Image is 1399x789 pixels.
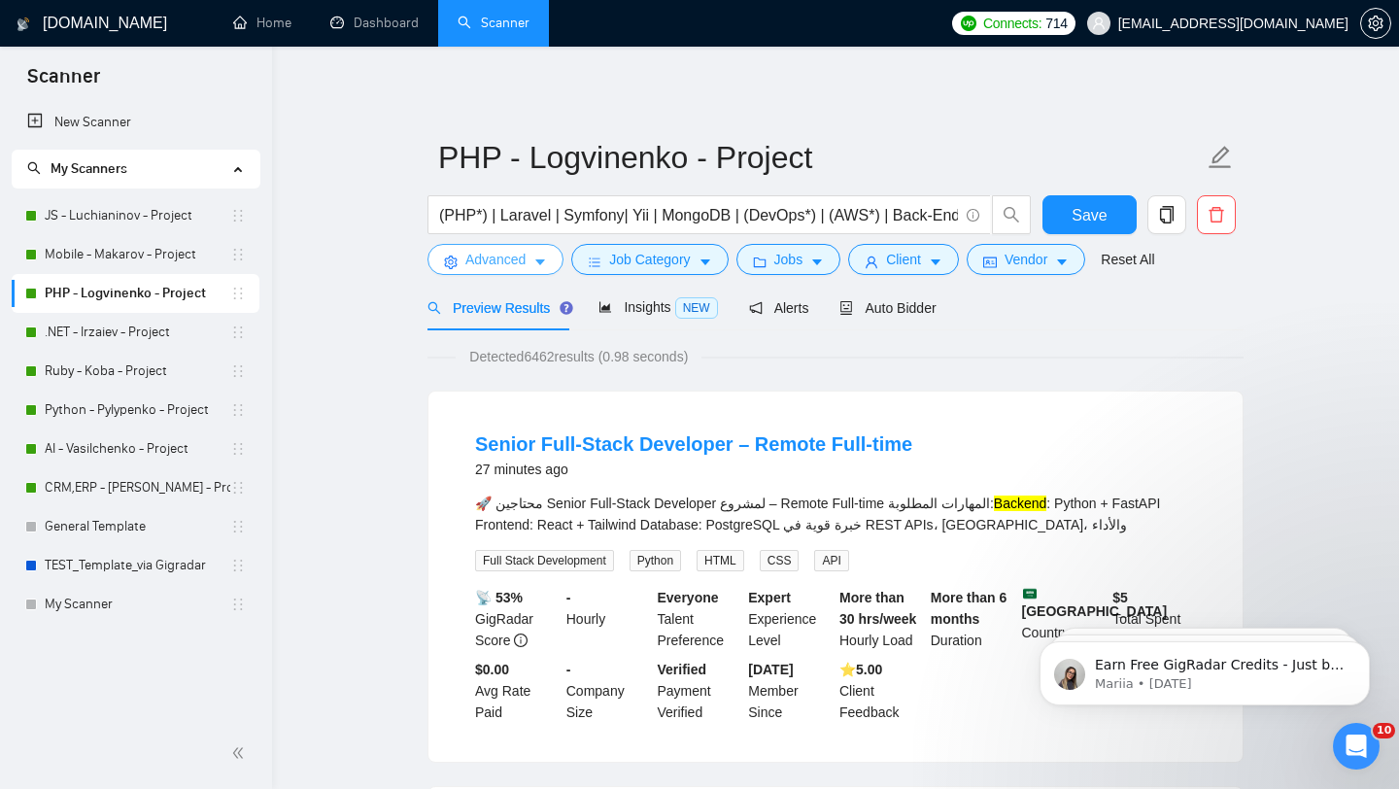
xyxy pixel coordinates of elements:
li: TEST_Template_via Gigradar [12,546,259,585]
span: setting [1361,16,1390,31]
span: delete [1198,206,1235,223]
div: Duration [927,587,1018,651]
span: double-left [231,743,251,763]
span: Full Stack Development [475,550,614,571]
button: userClientcaret-down [848,244,959,275]
input: Search Freelance Jobs... [439,203,958,227]
a: .NET - Irzaiev - Project [45,313,230,352]
div: 🚀 محتاجين Senior Full-Stack Developer لمشروع – Remote Full-time المهارات المطلوبة: : Python + Fas... [475,493,1196,535]
a: setting [1360,16,1391,31]
button: folderJobscaret-down [736,244,841,275]
span: holder [230,247,246,262]
div: Experience Level [744,587,836,651]
button: barsJob Categorycaret-down [571,244,728,275]
iframe: Intercom notifications message [1010,600,1399,737]
span: search [27,161,41,175]
span: idcard [983,255,997,269]
b: $0.00 [475,662,509,677]
a: AI - Vasilchenko - Project [45,429,230,468]
span: My Scanners [27,160,127,177]
li: JS - Luchianinov - Project [12,196,259,235]
a: TEST_Template_via Gigradar [45,546,230,585]
span: Job Category [609,249,690,270]
span: info-circle [514,634,528,647]
span: 714 [1045,13,1067,34]
b: More than 30 hrs/week [839,590,916,627]
span: user [865,255,878,269]
li: My Scanner [12,585,259,624]
div: Tooltip anchor [558,299,575,317]
a: Mobile - Makarov - Project [45,235,230,274]
li: Ruby - Koba - Project [12,352,259,391]
span: notification [749,301,763,315]
a: Senior Full-Stack Developer – Remote Full-time [475,433,912,455]
a: New Scanner [27,103,244,142]
button: search [992,195,1031,234]
span: holder [230,325,246,340]
b: 📡 53% [475,590,523,605]
li: CRM,ERP - Luchianinov - Project [12,468,259,507]
a: searchScanner [458,15,529,31]
span: Auto Bidder [839,300,936,316]
span: caret-down [1055,255,1069,269]
span: Connects: [983,13,1041,34]
a: CRM,ERP - [PERSON_NAME] - Project [45,468,230,507]
div: Hourly [563,587,654,651]
a: JS - Luchianinov - Project [45,196,230,235]
a: Python - Pylypenko - Project [45,391,230,429]
a: homeHome [233,15,291,31]
img: logo [17,9,30,40]
div: Member Since [744,659,836,723]
button: idcardVendorcaret-down [967,244,1085,275]
li: .NET - Irzaiev - Project [12,313,259,352]
li: General Template [12,507,259,546]
a: My Scanner [45,585,230,624]
b: More than 6 months [931,590,1007,627]
a: General Template [45,507,230,546]
span: caret-down [699,255,712,269]
span: Preview Results [427,300,567,316]
span: robot [839,301,853,315]
span: holder [230,558,246,573]
span: search [427,301,441,315]
span: holder [230,441,246,457]
span: Advanced [465,249,526,270]
div: Client Feedback [836,659,927,723]
li: Python - Pylypenko - Project [12,391,259,429]
b: $ 5 [1112,590,1128,605]
span: Python [630,550,681,571]
span: setting [444,255,458,269]
span: HTML [697,550,744,571]
span: holder [230,480,246,496]
img: upwork-logo.png [961,16,976,31]
button: Save [1042,195,1137,234]
div: 27 minutes ago [475,458,912,481]
div: Talent Preference [654,587,745,651]
span: CSS [760,550,800,571]
li: PHP - Logvinenko - Project [12,274,259,313]
span: holder [230,286,246,301]
button: settingAdvancedcaret-down [427,244,563,275]
div: Company Size [563,659,654,723]
div: Country [1018,587,1109,651]
a: Ruby - Koba - Project [45,352,230,391]
button: delete [1197,195,1236,234]
div: GigRadar Score [471,587,563,651]
li: Mobile - Makarov - Project [12,235,259,274]
button: copy [1147,195,1186,234]
b: ⭐️ 5.00 [839,662,882,677]
span: copy [1148,206,1185,223]
a: dashboardDashboard [330,15,419,31]
span: Vendor [1005,249,1047,270]
span: search [993,206,1030,223]
a: PHP - Logvinenko - Project [45,274,230,313]
span: Client [886,249,921,270]
span: Insights [598,299,717,315]
div: Payment Verified [654,659,745,723]
span: folder [753,255,767,269]
b: [DATE] [748,662,793,677]
li: AI - Vasilchenko - Project [12,429,259,468]
button: setting [1360,8,1391,39]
